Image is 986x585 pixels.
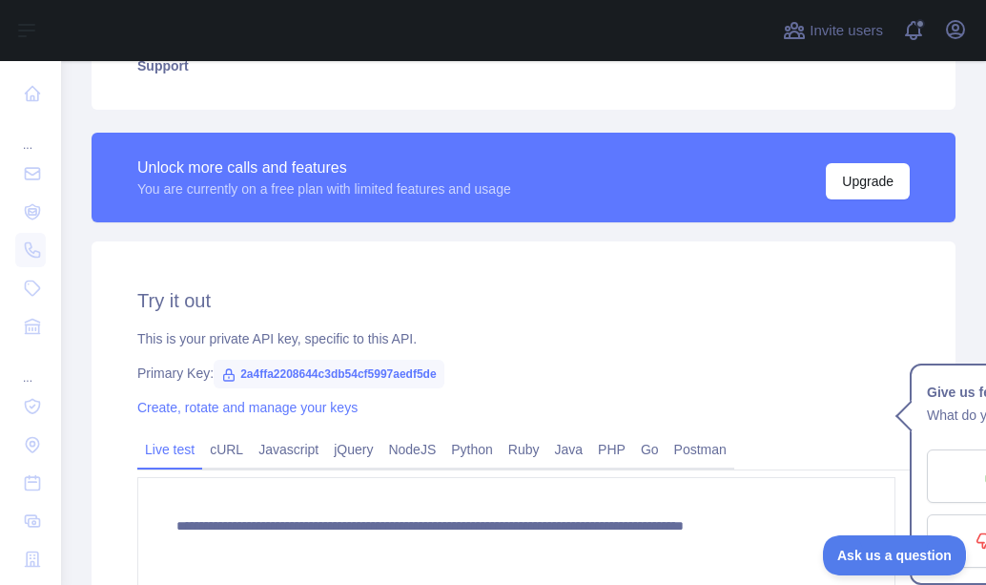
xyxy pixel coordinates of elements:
div: ... [15,115,46,153]
div: ... [15,347,46,386]
a: Postman [667,434,734,465]
a: Python [443,434,501,465]
a: PHP [590,434,633,465]
button: Upgrade [826,163,910,199]
div: You are currently on a free plan with limited features and usage [137,179,511,198]
a: Java [547,434,591,465]
a: Ruby [501,434,547,465]
div: Unlock more calls and features [137,157,511,179]
h2: Try it out [137,287,910,314]
a: NodeJS [380,434,443,465]
a: Javascript [251,434,326,465]
a: Live test [137,434,202,465]
a: Go [633,434,667,465]
div: Primary Key: [137,364,910,383]
a: jQuery [326,434,380,465]
iframe: Toggle Customer Support [823,535,967,575]
button: Invite users [779,15,887,46]
span: 2a4ffa2208644c3db54cf5997aedf5de [214,360,443,388]
span: Invite users [810,20,883,42]
a: cURL [202,434,251,465]
a: Support [114,45,933,87]
a: Create, rotate and manage your keys [137,400,358,415]
div: This is your private API key, specific to this API. [137,329,910,348]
